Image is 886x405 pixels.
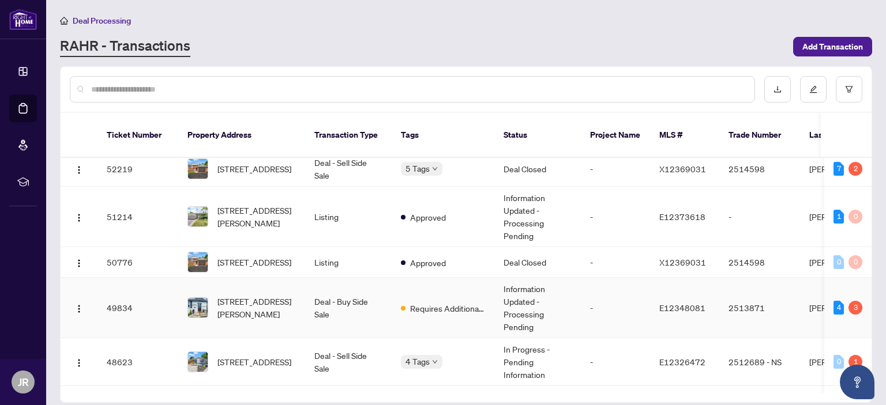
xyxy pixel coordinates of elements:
td: Deal - Buy Side Sale [305,278,392,338]
td: - [581,247,650,278]
button: Open asap [840,365,874,399]
td: 52219 [97,152,178,187]
td: Listing [305,187,392,247]
span: down [432,359,438,365]
span: E12326472 [659,357,705,367]
td: 50776 [97,247,178,278]
span: 5 Tags [406,162,430,175]
div: 7 [834,162,844,176]
th: Trade Number [719,113,800,158]
button: Logo [70,298,88,317]
span: [STREET_ADDRESS] [217,162,291,175]
div: 0 [849,255,862,269]
td: 48623 [97,338,178,386]
span: E12348081 [659,302,705,313]
span: [STREET_ADDRESS][PERSON_NAME] [217,295,296,320]
span: Add Transaction [802,37,863,56]
th: Property Address [178,113,305,158]
td: - [719,187,800,247]
span: Requires Additional Docs [410,302,485,315]
td: Deal - Sell Side Sale [305,152,392,187]
span: X12369031 [659,257,706,267]
span: Approved [410,256,446,269]
td: 2512689 - NS [719,338,800,386]
span: X12369031 [659,164,706,174]
span: down [432,166,438,172]
td: Information Updated - Processing Pending [494,187,581,247]
img: thumbnail-img [188,352,208,372]
img: thumbnail-img [188,298,208,317]
span: Approved [410,211,446,224]
button: Add Transaction [793,37,872,56]
span: edit [809,85,817,93]
th: Ticket Number [97,113,178,158]
td: Deal Closed [494,152,581,187]
span: E12373618 [659,211,705,222]
div: 1 [849,355,862,369]
td: 49834 [97,278,178,338]
img: logo [9,9,37,30]
div: 3 [849,301,862,315]
td: 2514598 [719,247,800,278]
td: 2513871 [719,278,800,338]
button: Logo [70,207,88,226]
th: Tags [392,113,494,158]
div: 1 [834,210,844,224]
img: Logo [74,304,84,313]
img: Logo [74,358,84,368]
img: thumbnail-img [188,159,208,179]
td: Listing [305,247,392,278]
span: download [774,85,782,93]
img: Logo [74,165,84,175]
th: Status [494,113,581,158]
td: Deal Closed [494,247,581,278]
span: filter [845,85,853,93]
td: Deal - Sell Side Sale [305,338,392,386]
button: Logo [70,160,88,178]
th: Project Name [581,113,650,158]
td: - [581,187,650,247]
div: 4 [834,301,844,315]
div: 0 [834,255,844,269]
button: edit [800,76,827,103]
img: Logo [74,213,84,222]
td: In Progress - Pending Information [494,338,581,386]
a: RAHR - Transactions [60,36,190,57]
div: 0 [834,355,844,369]
td: 51214 [97,187,178,247]
img: Logo [74,259,84,268]
td: - [581,278,650,338]
td: - [581,152,650,187]
th: MLS # [650,113,719,158]
span: [STREET_ADDRESS] [217,256,291,268]
span: 4 Tags [406,355,430,368]
div: 2 [849,162,862,176]
td: Information Updated - Processing Pending [494,278,581,338]
span: JR [18,374,29,390]
button: download [764,76,791,103]
button: Logo [70,353,88,371]
span: [STREET_ADDRESS][PERSON_NAME] [217,204,296,229]
th: Transaction Type [305,113,392,158]
button: Logo [70,253,88,271]
td: - [581,338,650,386]
img: thumbnail-img [188,207,208,226]
span: [STREET_ADDRESS] [217,355,291,368]
img: thumbnail-img [188,252,208,272]
button: filter [836,76,862,103]
div: 0 [849,210,862,224]
td: 2514598 [719,152,800,187]
span: home [60,17,68,25]
span: Deal Processing [73,16,131,26]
